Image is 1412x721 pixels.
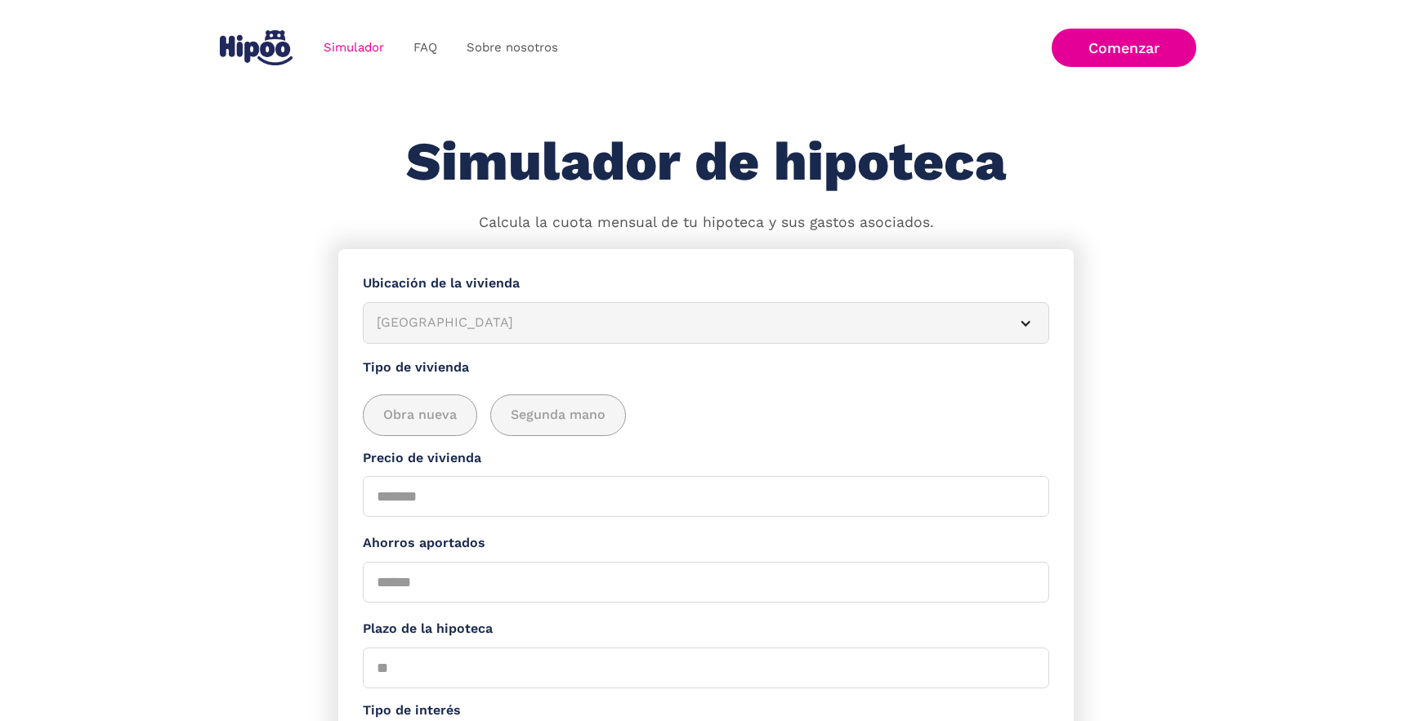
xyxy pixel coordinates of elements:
[399,32,452,64] a: FAQ
[216,24,296,72] a: home
[363,533,1049,554] label: Ahorros aportados
[406,132,1006,192] h1: Simulador de hipoteca
[511,405,605,425] span: Segunda mano
[383,405,457,425] span: Obra nueva
[363,448,1049,469] label: Precio de vivienda
[363,302,1049,344] article: [GEOGRAPHIC_DATA]
[452,32,573,64] a: Sobre nosotros
[363,701,1049,721] label: Tipo de interés
[363,358,1049,378] label: Tipo de vivienda
[363,274,1049,294] label: Ubicación de la vivienda
[363,394,1049,436] div: add_description_here
[377,313,996,333] div: [GEOGRAPHIC_DATA]
[309,32,399,64] a: Simulador
[479,212,934,234] p: Calcula la cuota mensual de tu hipoteca y sus gastos asociados.
[1052,29,1196,67] a: Comenzar
[363,619,1049,639] label: Plazo de la hipoteca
